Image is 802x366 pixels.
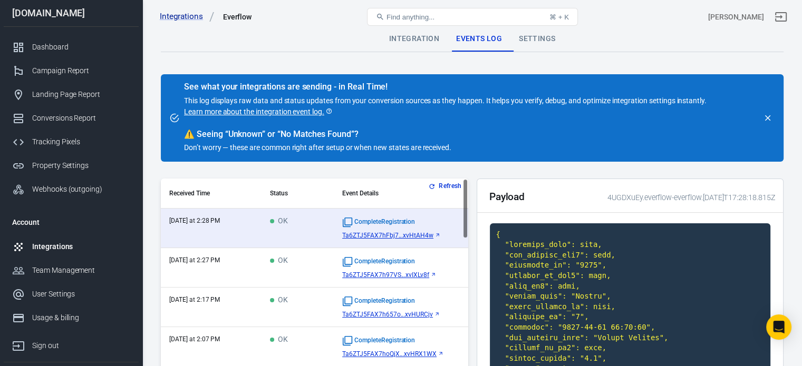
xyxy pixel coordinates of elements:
a: Ta6ZTJ5FAX7hoQjX...xvHRX1WX [342,350,469,358]
span: Ta6ZTJ5FAX7h97VST490D7PsoJxvIXLv8f [342,271,429,279]
span: warning [184,129,195,139]
div: Usage & billing [32,312,130,323]
span: Standard event name [342,256,415,267]
time: 2025-09-19T14:28:18-03:00 [169,217,220,224]
button: Find anything...⌘ + K [367,8,578,26]
a: Integrations [160,11,215,22]
div: Landing Page Report [32,89,130,100]
li: Account [4,210,139,235]
span: OK [270,256,288,265]
span: Ta6ZTJ5FAX7h657osBbG4RhAZMxvHURCjv [342,311,433,318]
div: Everflow [223,12,252,22]
div: Integration [381,26,448,52]
div: Campaign Report [32,65,130,76]
div: ⌘ + K [549,13,569,21]
time: 2025-09-19T14:07:22-03:00 [169,335,220,343]
div: Tracking Pixels [32,136,130,147]
time: 2025-09-19T14:17:51-03:00 [169,296,220,303]
a: Tracking Pixels [4,130,139,154]
a: Property Settings [4,154,139,177]
span: OK [270,217,288,226]
span: Find anything... [386,13,434,21]
div: Webhooks (outgoing) [32,184,130,195]
time: 2025-09-19T14:27:05-03:00 [169,256,220,264]
a: Webhooks (outgoing) [4,177,139,201]
div: Property Settings [32,160,130,171]
span: Standard event name [342,296,415,306]
th: Event Details [334,179,477,209]
a: Learn more about the integration event log. [184,106,333,117]
div: Dashboard [32,42,130,53]
th: Received Time [161,179,262,209]
div: Events Log [448,26,510,52]
a: Conversions Report [4,106,139,130]
a: Campaign Report [4,59,139,83]
button: Refresh [426,181,466,192]
p: This log displays raw data and status updates from your conversion sources as they happen. It hel... [184,95,707,117]
a: Dashboard [4,35,139,59]
div: Integrations [32,241,130,252]
div: Open Intercom Messenger [766,314,791,340]
a: Ta6ZTJ5FAX7h657o...xvHURCjv [342,311,469,318]
div: See what your integrations are sending - in Real Time! [184,82,707,92]
div: Team Management [32,265,130,276]
a: Ta6ZTJ5FAX7h97VS...xvIXLv8f [342,271,469,279]
div: Account id: 4UGDXuEy [708,12,764,23]
p: Don’t worry — these are common right after setup or when new states are received. [184,142,707,153]
span: Ta6ZTJ5FAX7hFbj7ocwqtWQbl8xvHtAH4w [342,232,433,239]
a: User Settings [4,282,139,306]
a: Sign out [4,330,139,358]
th: Status [262,179,334,209]
a: Ta6ZTJ5FAX7hFbj7...xvHtAH4w [342,232,469,239]
span: Standard event name [342,217,415,227]
span: Standard event name [342,335,415,346]
a: Team Management [4,259,139,282]
span: OK [270,335,288,344]
div: Settings [510,26,564,52]
span: Ta6ZTJ5FAX7hoQjXUU2l8HHu8HxvHRX1WX [342,350,437,358]
div: Sign out [32,340,130,351]
span: OK [270,296,288,305]
h2: Payload [489,191,525,202]
a: Usage & billing [4,306,139,330]
a: Sign out [768,4,794,29]
div: User Settings [32,289,130,300]
a: Integrations [4,235,139,259]
div: [DOMAIN_NAME] [4,8,139,18]
button: close [760,111,775,125]
div: Seeing “Unknown” or “No Matches Found”? [184,129,707,140]
div: 4UGDXuEy.everflow-everflow.[DATE]T17:28:18.815Z [604,192,776,203]
div: Conversions Report [32,113,130,124]
a: Landing Page Report [4,83,139,106]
